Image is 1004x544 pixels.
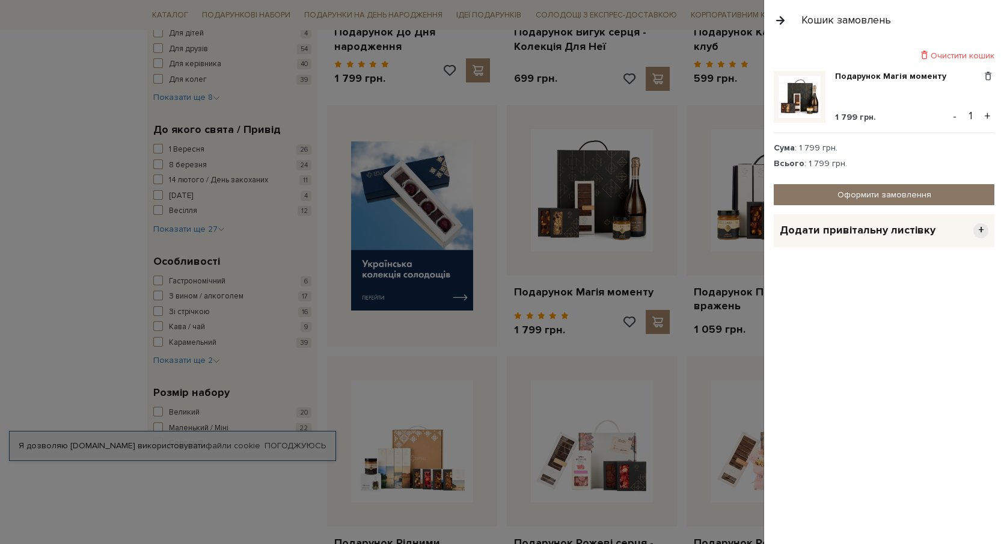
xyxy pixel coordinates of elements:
[774,158,804,168] strong: Всього
[774,50,994,61] div: Очистити кошик
[774,143,994,153] div: : 1 799 грн.
[981,107,994,125] button: +
[949,107,961,125] button: -
[835,71,955,82] a: Подарунок Магія моменту
[973,223,988,238] span: +
[779,76,821,118] img: Подарунок Магія моменту
[774,158,994,169] div: : 1 799 грн.
[801,13,891,27] div: Кошик замовлень
[774,143,795,153] strong: Сума
[774,184,994,205] a: Оформити замовлення
[780,223,935,237] span: Додати привітальну листівку
[835,112,876,122] span: 1 799 грн.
